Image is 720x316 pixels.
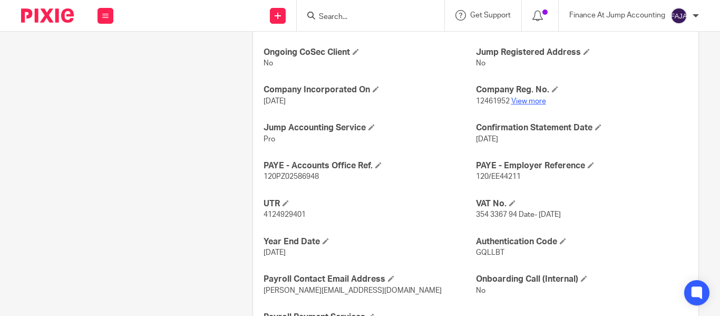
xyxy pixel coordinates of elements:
input: Search [318,13,413,22]
h4: Company Incorporated On [264,84,475,95]
span: [DATE] [476,136,498,143]
h4: Onboarding Call (Internal) [476,274,688,285]
span: 4124929401 [264,211,306,218]
h4: Confirmation Statement Date [476,122,688,133]
span: No [264,60,273,67]
h4: PAYE - Accounts Office Ref. [264,160,475,171]
span: No [476,60,485,67]
h4: Ongoing CoSec Client [264,47,475,58]
h4: VAT No. [476,198,688,209]
h4: Authentication Code [476,236,688,247]
h4: Company Reg. No. [476,84,688,95]
span: [PERSON_NAME][EMAIL_ADDRESS][DOMAIN_NAME] [264,287,442,294]
span: No [476,287,485,294]
h4: Jump Registered Address [476,47,688,58]
span: [DATE] [264,249,286,256]
h4: UTR [264,198,475,209]
h4: Payroll Contact Email Address [264,274,475,285]
p: Finance At Jump Accounting [569,10,665,21]
span: 120/EE44211 [476,173,521,180]
span: [DATE] [264,98,286,105]
img: Pixie [21,8,74,23]
span: 120PZ02586948 [264,173,319,180]
h4: Year End Date [264,236,475,247]
span: Get Support [470,12,511,19]
h4: PAYE - Employer Reference [476,160,688,171]
h4: Jump Accounting Service [264,122,475,133]
span: Pro [264,136,275,143]
span: 12461952 [476,98,510,105]
span: 354 3367 94 Date- [DATE] [476,211,561,218]
a: View more [511,98,546,105]
img: svg%3E [670,7,687,24]
span: GQLLBT [476,249,504,256]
